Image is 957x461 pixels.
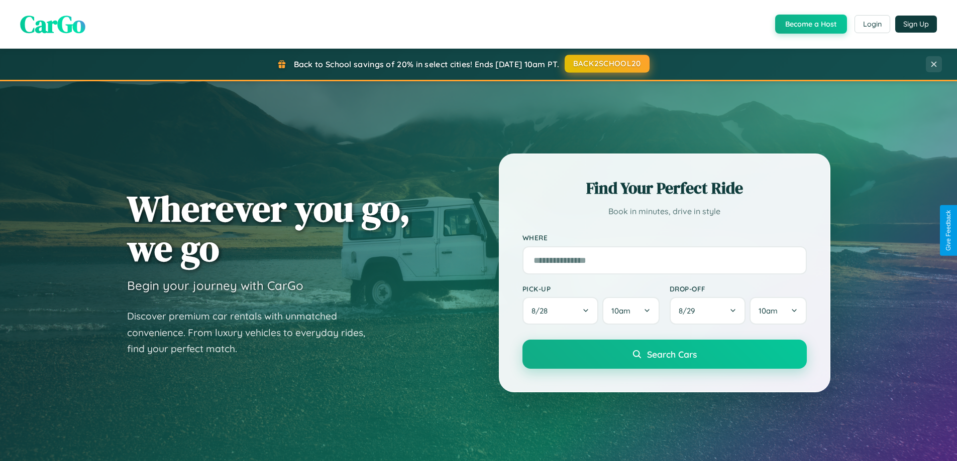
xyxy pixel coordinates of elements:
button: 8/28 [522,297,599,325]
button: Search Cars [522,340,807,369]
span: 10am [611,306,630,316]
button: 8/29 [670,297,746,325]
span: 10am [759,306,778,316]
label: Pick-up [522,284,660,293]
span: 8 / 29 [679,306,700,316]
button: Login [855,15,890,33]
span: Search Cars [647,349,697,360]
h3: Begin your journey with CarGo [127,278,303,293]
h1: Wherever you go, we go [127,189,410,268]
p: Book in minutes, drive in style [522,204,807,219]
span: CarGo [20,8,85,41]
div: Give Feedback [945,210,952,251]
span: 8 / 28 [531,306,553,316]
label: Drop-off [670,284,807,293]
button: BACK2SCHOOL20 [565,55,650,73]
h2: Find Your Perfect Ride [522,177,807,199]
button: 10am [602,297,659,325]
span: Back to School savings of 20% in select cities! Ends [DATE] 10am PT. [294,59,559,69]
p: Discover premium car rentals with unmatched convenience. From luxury vehicles to everyday rides, ... [127,308,378,357]
label: Where [522,234,807,242]
button: Become a Host [775,15,847,34]
button: Sign Up [895,16,937,33]
button: 10am [750,297,806,325]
